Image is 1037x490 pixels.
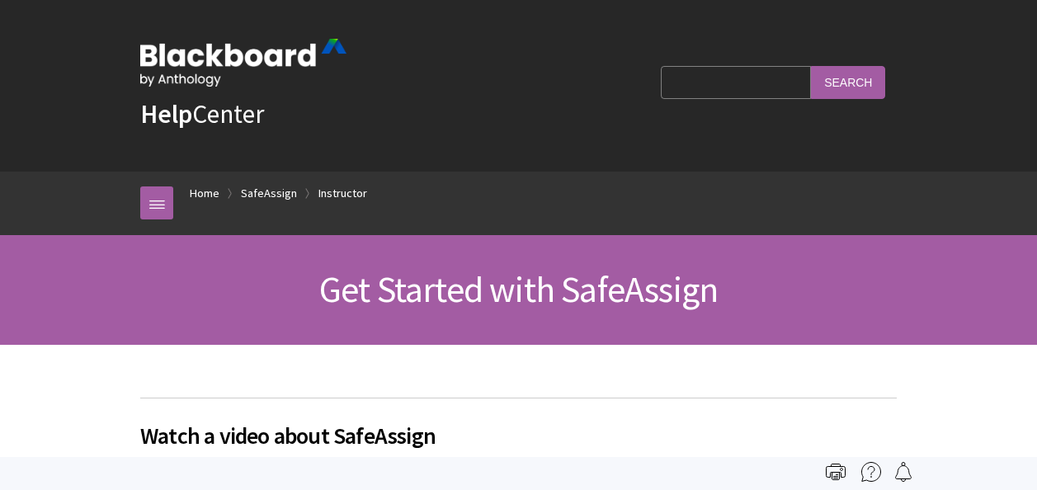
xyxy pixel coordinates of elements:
strong: Help [140,97,192,130]
input: Search [811,66,885,98]
span: Get Started with SafeAssign [319,266,718,312]
img: Print [826,462,846,482]
img: Follow this page [893,462,913,482]
img: More help [861,462,881,482]
a: Home [190,183,219,204]
a: Instructor [318,183,367,204]
h2: Watch a video about SafeAssign [140,398,897,453]
a: HelpCenter [140,97,264,130]
a: SafeAssign [241,183,297,204]
img: Blackboard by Anthology [140,39,346,87]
